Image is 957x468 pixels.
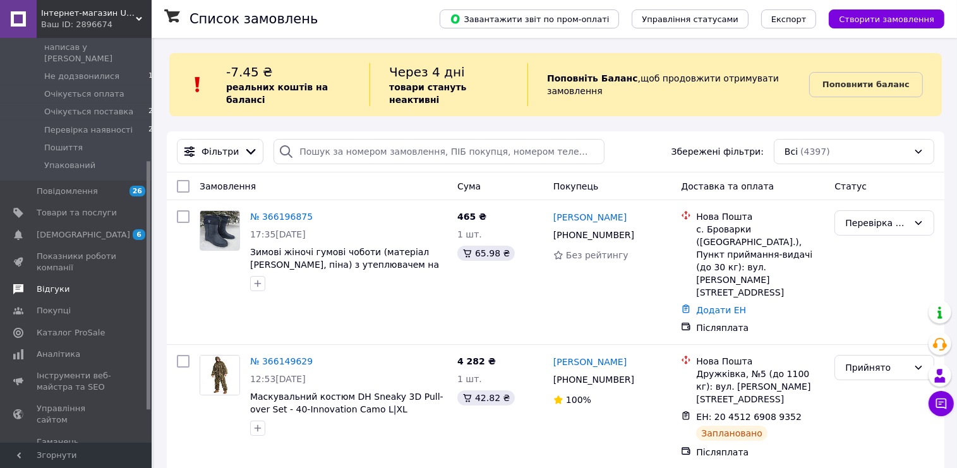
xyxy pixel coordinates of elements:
[696,426,767,441] div: Заплановано
[44,142,83,153] span: Пошиття
[129,186,145,196] span: 26
[553,211,627,224] a: [PERSON_NAME]
[681,181,774,191] span: Доставка та оплата
[834,181,867,191] span: Статус
[37,349,80,360] span: Аналітика
[696,321,824,334] div: Післяплата
[188,75,207,94] img: :exclamation:
[37,229,130,241] span: [DEMOGRAPHIC_DATA]
[250,229,306,239] span: 17:35[DATE]
[44,124,133,136] span: Перевірка наявності
[389,64,465,80] span: Через 4 дні
[547,73,638,83] b: Поповніть Баланс
[37,207,117,219] span: Товари та послуги
[671,145,764,158] span: Збережені фільтри:
[44,71,119,82] span: Не додзвонилися
[527,63,809,106] div: , щоб продовжити отримувати замовлення
[553,356,627,368] a: [PERSON_NAME]
[642,15,738,24] span: Управління статусами
[250,392,443,414] a: Маскувальний костюм DH Sneaky 3D Pull-over Set - 40-Innovation Camo L|XL
[553,375,634,385] span: [PHONE_NUMBER]
[457,390,515,405] div: 42.82 ₴
[440,9,619,28] button: Завантажити звіт по пром-оплаті
[37,284,69,295] span: Відгуки
[37,403,117,426] span: Управління сайтом
[800,147,830,157] span: (4397)
[37,436,117,459] span: Гаманець компанії
[809,72,923,97] a: Поповнити баланс
[816,13,944,23] a: Створити замовлення
[696,412,802,422] span: ЕН: 20 4512 6908 9352
[785,145,798,158] span: Всі
[829,9,944,28] button: Створити замовлення
[457,246,515,261] div: 65.98 ₴
[44,106,133,117] span: Очікується поставка
[457,181,481,191] span: Cума
[845,216,908,230] div: Перевірка наявності
[200,181,256,191] span: Замовлення
[457,229,482,239] span: 1 шт.
[274,139,605,164] input: Пошук за номером замовлення, ПІБ покупця, номером телефону, Email, номером накладної
[845,361,908,375] div: Прийнято
[553,230,634,240] span: [PHONE_NUMBER]
[771,15,807,24] span: Експорт
[200,210,240,251] a: Фото товару
[250,212,313,222] a: № 366196875
[44,88,124,100] span: Очікується оплата
[226,82,328,105] b: реальних коштів на балансі
[37,305,71,316] span: Покупці
[41,19,152,30] div: Ваш ID: 2896674
[250,374,306,384] span: 12:53[DATE]
[37,370,117,393] span: Інструменти веб-майстра та SEO
[457,356,496,366] span: 4 282 ₴
[696,446,824,459] div: Післяплата
[822,80,910,89] b: Поповнити баланс
[696,305,746,315] a: Додати ЕН
[696,368,824,405] div: Дружківка, №5 (до 1100 кг): вул. [PERSON_NAME][STREET_ADDRESS]
[566,395,591,405] span: 100%
[202,145,239,158] span: Фільтри
[200,355,240,395] a: Фото товару
[696,355,824,368] div: Нова Пошта
[44,160,95,171] span: Упакований
[553,181,598,191] span: Покупець
[226,64,273,80] span: -7.45 ₴
[37,251,117,273] span: Показники роботи компанії
[389,82,466,105] b: товари стануть неактивні
[457,374,482,384] span: 1 шт.
[839,15,934,24] span: Створити замовлення
[632,9,749,28] button: Управління статусами
[37,327,105,339] span: Каталог ProSale
[450,13,609,25] span: Завантажити звіт по пром-оплаті
[929,391,954,416] button: Чат з покупцем
[250,247,439,282] a: Зимові жіночі гумові чоботи (матеріал [PERSON_NAME], піна) з утеплювачем на штучному хутрі темно-...
[133,229,145,240] span: 6
[250,356,313,366] a: № 366149629
[200,211,239,250] img: Фото товару
[457,212,486,222] span: 465 ₴
[696,223,824,299] div: с. Броварки ([GEOGRAPHIC_DATA].), Пункт приймання-видачі (до 30 кг): вул. [PERSON_NAME][STREET_AD...
[190,11,318,27] h1: Список замовлень
[44,42,153,64] span: написав у [PERSON_NAME]
[696,210,824,223] div: Нова Пошта
[37,186,98,197] span: Повідомлення
[200,356,239,395] img: Фото товару
[761,9,817,28] button: Експорт
[566,250,629,260] span: Без рейтингу
[41,8,136,19] span: Інтернет-магазин Urbex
